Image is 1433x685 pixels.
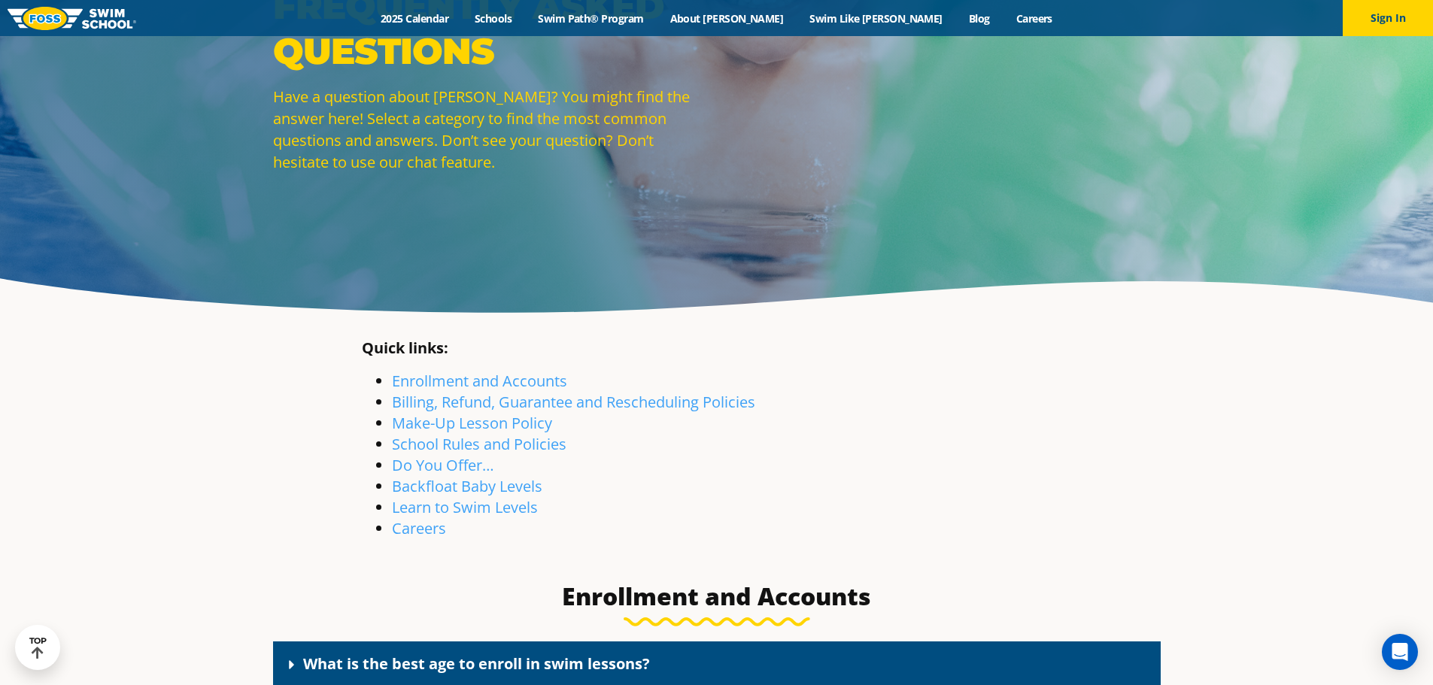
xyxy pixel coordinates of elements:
p: Have a question about [PERSON_NAME]? You might find the answer here! Select a category to find th... [273,86,709,173]
a: Swim Like [PERSON_NAME] [797,11,956,26]
a: Careers [392,518,446,538]
strong: Quick links: [362,338,448,358]
a: School Rules and Policies [392,434,566,454]
a: Learn to Swim Levels [392,497,538,517]
div: TOP [29,636,47,659]
a: Enrollment and Accounts [392,371,567,391]
a: About [PERSON_NAME] [657,11,797,26]
a: Billing, Refund, Guarantee and Rescheduling Policies [392,392,755,412]
a: Swim Path® Program [525,11,657,26]
h3: Enrollment and Accounts [362,581,1072,611]
div: Open Intercom Messenger [1382,634,1418,670]
a: Do You Offer… [392,455,494,475]
a: Careers [1003,11,1065,26]
a: 2025 Calendar [368,11,462,26]
a: Schools [462,11,525,26]
a: What is the best age to enroll in swim lessons? [303,653,650,674]
a: Blog [955,11,1003,26]
img: FOSS Swim School Logo [8,7,136,30]
a: Make-Up Lesson Policy [392,413,552,433]
a: Backfloat Baby Levels [392,476,542,496]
